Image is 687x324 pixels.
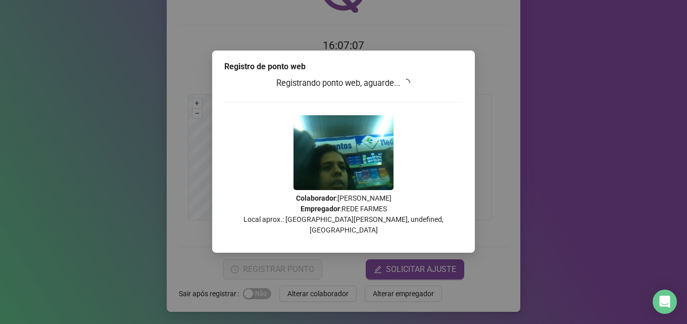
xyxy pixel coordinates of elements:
div: Registro de ponto web [224,61,463,73]
strong: Empregador [301,205,340,213]
img: 2Q== [293,115,394,190]
span: loading [401,77,412,88]
h3: Registrando ponto web, aguarde... [224,77,463,90]
p: : [PERSON_NAME] : REDE FARMES Local aprox.: [GEOGRAPHIC_DATA][PERSON_NAME], undefined, [GEOGRAPHI... [224,193,463,236]
strong: Colaborador [296,194,336,202]
div: Open Intercom Messenger [653,290,677,314]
